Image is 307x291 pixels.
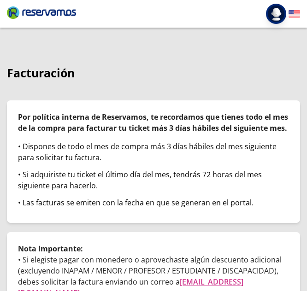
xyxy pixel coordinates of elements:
[7,64,300,82] p: Facturación
[18,243,289,254] p: Nota importante:
[18,141,289,163] div: • Dispones de todo el mes de compra más 3 días hábiles del mes siguiente para solicitar tu factura.
[266,4,286,24] button: Abrir menú de usuario
[18,197,289,208] div: • Las facturas se emiten con la fecha en que se generan en el portal.
[7,6,76,19] i: Brand Logo
[289,8,300,20] button: English
[18,111,289,134] p: Por política interna de Reservamos, te recordamos que tienes todo el mes de la compra para factur...
[18,169,289,191] div: • Si adquiriste tu ticket el último día del mes, tendrás 72 horas del mes siguiente para hacerlo.
[7,6,76,22] a: Brand Logo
